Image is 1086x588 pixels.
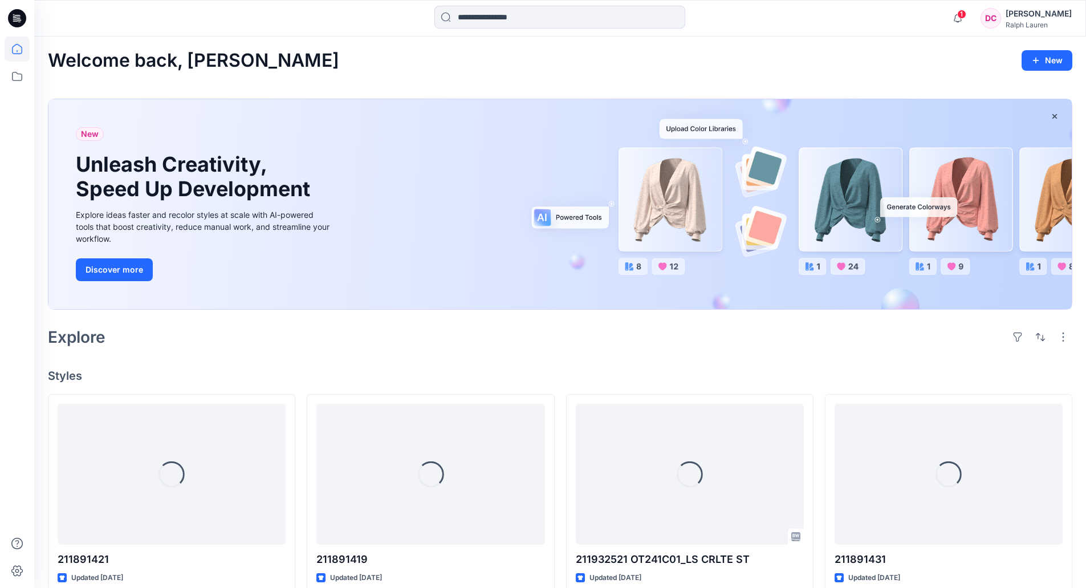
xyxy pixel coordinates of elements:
[981,8,1001,29] div: DC
[957,10,966,19] span: 1
[1006,7,1072,21] div: [PERSON_NAME]
[48,328,105,346] h2: Explore
[71,572,123,584] p: Updated [DATE]
[848,572,900,584] p: Updated [DATE]
[330,572,382,584] p: Updated [DATE]
[1022,50,1072,71] button: New
[48,369,1072,383] h4: Styles
[81,127,99,141] span: New
[589,572,641,584] p: Updated [DATE]
[58,551,286,567] p: 211891421
[76,258,332,281] a: Discover more
[835,551,1063,567] p: 211891431
[1006,21,1072,29] div: Ralph Lauren
[576,551,804,567] p: 211932521 OT241C01_LS CRLTE ST
[48,50,339,71] h2: Welcome back, [PERSON_NAME]
[316,551,544,567] p: 211891419
[76,152,315,201] h1: Unleash Creativity, Speed Up Development
[76,258,153,281] button: Discover more
[76,209,332,245] div: Explore ideas faster and recolor styles at scale with AI-powered tools that boost creativity, red...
